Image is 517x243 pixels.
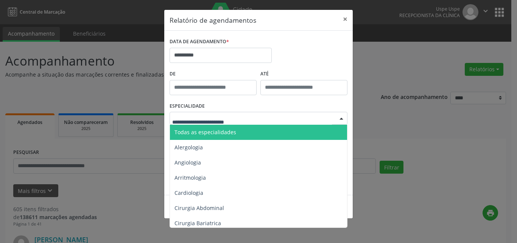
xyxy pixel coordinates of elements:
[174,189,203,196] span: Cardiologia
[174,219,221,227] span: Cirurgia Bariatrica
[338,10,353,28] button: Close
[260,68,347,80] label: ATÉ
[170,15,256,25] h5: Relatório de agendamentos
[170,100,205,112] label: ESPECIALIDADE
[174,129,236,136] span: Todas as especialidades
[170,68,257,80] label: De
[170,36,229,48] label: DATA DE AGENDAMENTO
[174,144,203,151] span: Alergologia
[174,159,201,166] span: Angiologia
[174,204,224,212] span: Cirurgia Abdominal
[174,174,206,181] span: Arritmologia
